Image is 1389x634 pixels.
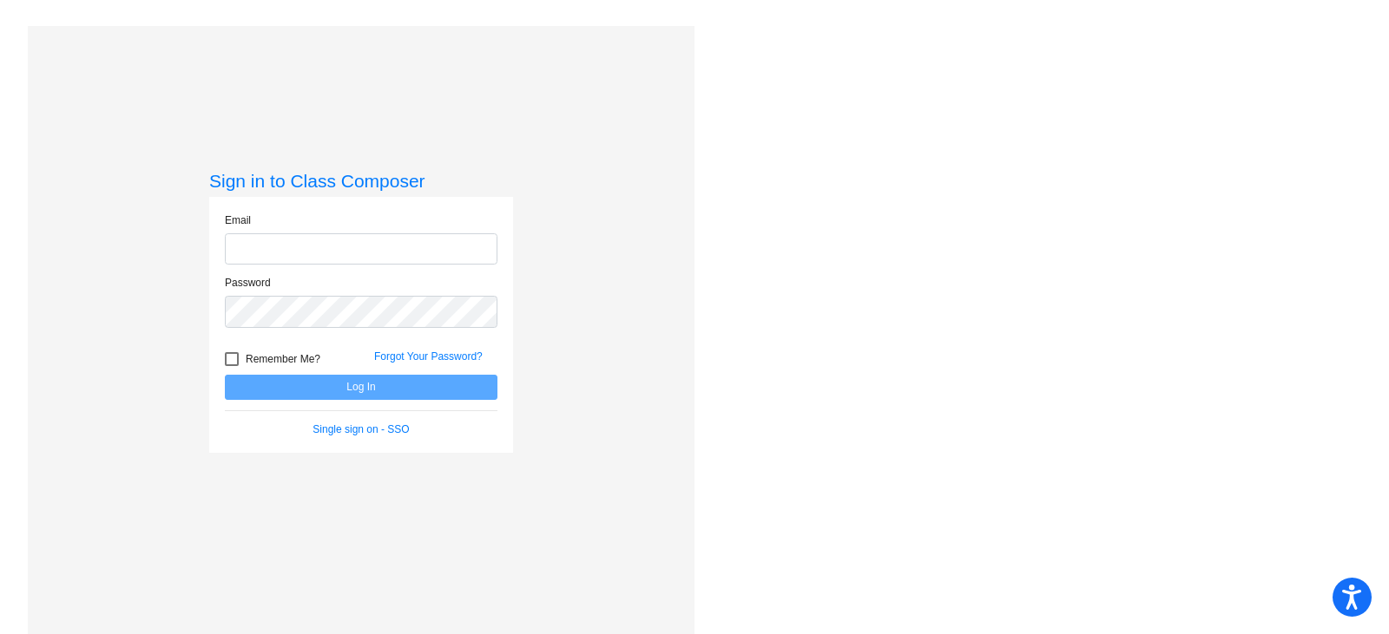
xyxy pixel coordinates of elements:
[246,349,320,369] span: Remember Me?
[225,375,497,400] button: Log In
[225,212,251,228] label: Email
[209,170,513,192] h3: Sign in to Class Composer
[374,350,483,363] a: Forgot Your Password?
[313,423,409,435] a: Single sign on - SSO
[225,275,271,291] label: Password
